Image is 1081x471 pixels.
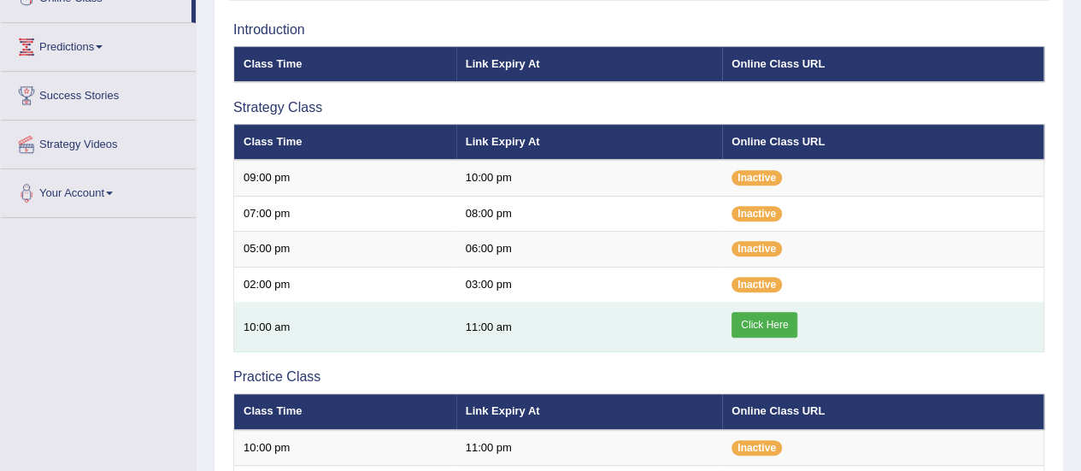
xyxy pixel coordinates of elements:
span: Inactive [731,241,782,256]
td: 10:00 pm [234,430,456,466]
td: 08:00 pm [456,196,723,232]
th: Link Expiry At [456,394,723,430]
td: 07:00 pm [234,196,456,232]
th: Online Class URL [722,394,1043,430]
a: Predictions [1,23,196,66]
td: 11:00 am [456,303,723,352]
th: Class Time [234,46,456,82]
span: Inactive [731,440,782,456]
td: 10:00 am [234,303,456,352]
a: Your Account [1,169,196,212]
th: Link Expiry At [456,46,723,82]
span: Inactive [731,206,782,221]
td: 06:00 pm [456,232,723,268]
td: 11:00 pm [456,430,723,466]
span: Inactive [731,277,782,292]
td: 03:00 pm [456,267,723,303]
td: 02:00 pm [234,267,456,303]
td: 09:00 pm [234,160,456,196]
h3: Practice Class [233,369,1044,385]
span: Inactive [731,170,782,185]
th: Link Expiry At [456,124,723,160]
a: Click Here [731,312,797,338]
th: Class Time [234,124,456,160]
th: Class Time [234,394,456,430]
h3: Strategy Class [233,100,1044,115]
h3: Introduction [233,22,1044,38]
td: 10:00 pm [456,160,723,196]
a: Success Stories [1,72,196,115]
a: Strategy Videos [1,121,196,163]
th: Online Class URL [722,124,1043,160]
td: 05:00 pm [234,232,456,268]
th: Online Class URL [722,46,1043,82]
